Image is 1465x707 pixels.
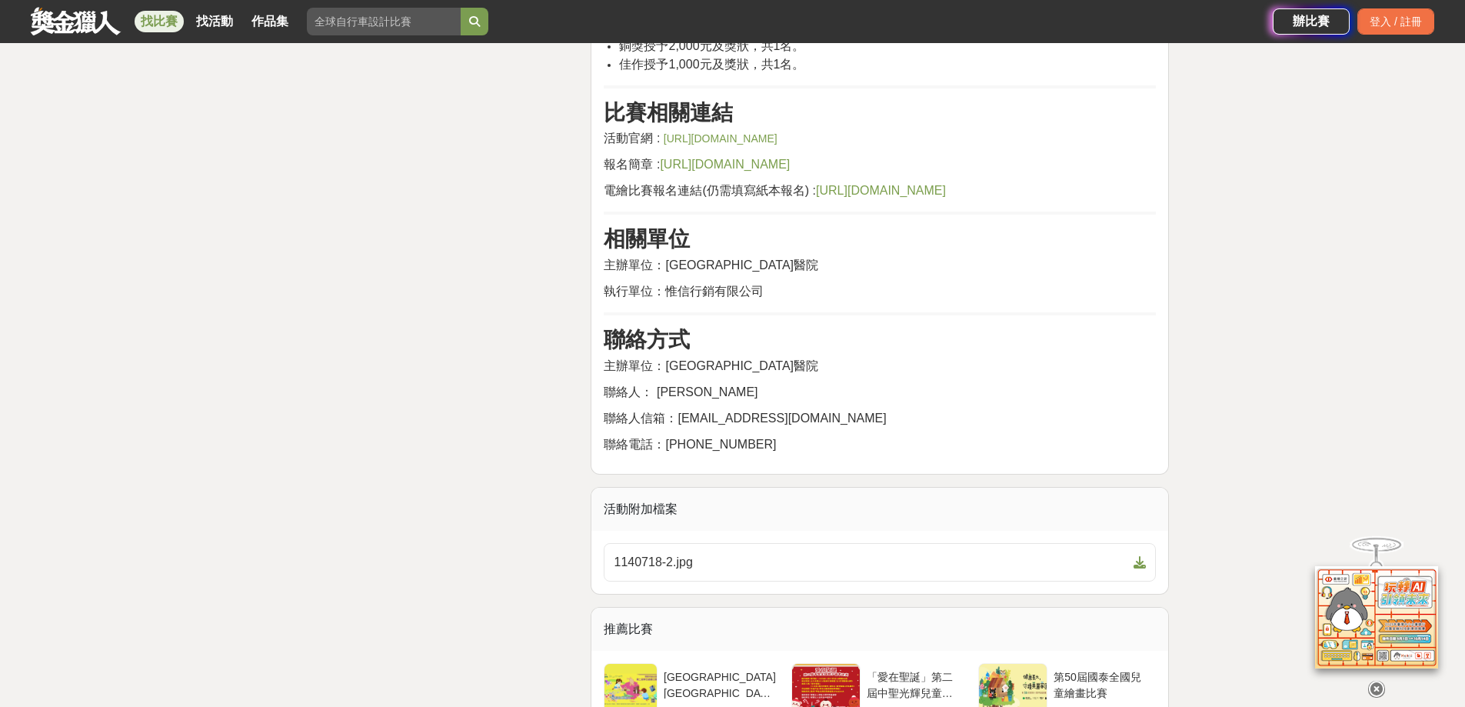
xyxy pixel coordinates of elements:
span: 主辦單位：[GEOGRAPHIC_DATA]醫院 [604,258,818,272]
a: 作品集 [245,11,295,32]
span: 執行單位：惟信行銷有限公司 [604,285,764,298]
div: 「愛在聖誕」第二屆中聖光輝兒童文學繪本比賽 [867,669,963,699]
span: 佳作授予1,000元及獎狀，共1名。 [619,58,804,71]
a: [URL][DOMAIN_NAME] [816,185,946,197]
div: 活動附加檔案 [591,488,1168,531]
a: 辦比賽 [1273,8,1350,35]
div: [GEOGRAPHIC_DATA][GEOGRAPHIC_DATA]第二屆學生繪畫比賽 [664,669,776,699]
a: 找活動 [190,11,239,32]
strong: 相關單位 [604,227,690,251]
span: 銅獎授予2,000元及獎狀，共1名。 [619,39,804,52]
a: [URL][DOMAIN_NAME] [660,158,790,171]
span: 1140718-2.jpg [614,553,1127,572]
span: 聯絡電話：[PHONE_NUMBER] [604,438,776,451]
span: 報名簡章 : [604,158,660,171]
span: 主辦單位：[GEOGRAPHIC_DATA]醫院 [604,359,818,372]
span: 聯絡人： [PERSON_NAME] [604,385,757,399]
div: 登入 / 註冊 [1357,8,1434,35]
a: [URL][DOMAIN_NAME] [664,132,777,145]
strong: 聯絡方式 [604,328,690,352]
div: 推薦比賽 [591,608,1168,651]
img: d2146d9a-e6f6-4337-9592-8cefde37ba6b.png [1315,563,1438,665]
span: 電繪比賽報名連結(仍需填寫紙本報名) : [604,184,816,197]
strong: 比賽相關連結 [604,101,733,125]
span: 聯絡人信箱：[EMAIL_ADDRESS][DOMAIN_NAME] [604,412,886,425]
input: 全球自行車設計比賽 [307,8,461,35]
a: 找比賽 [135,11,184,32]
span: 活動官網 : [604,132,660,145]
div: 第50屆國泰全國兒童繪畫比賽 [1054,669,1150,699]
span: [URL][DOMAIN_NAME] [816,184,946,197]
a: 1140718-2.jpg [604,543,1156,582]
